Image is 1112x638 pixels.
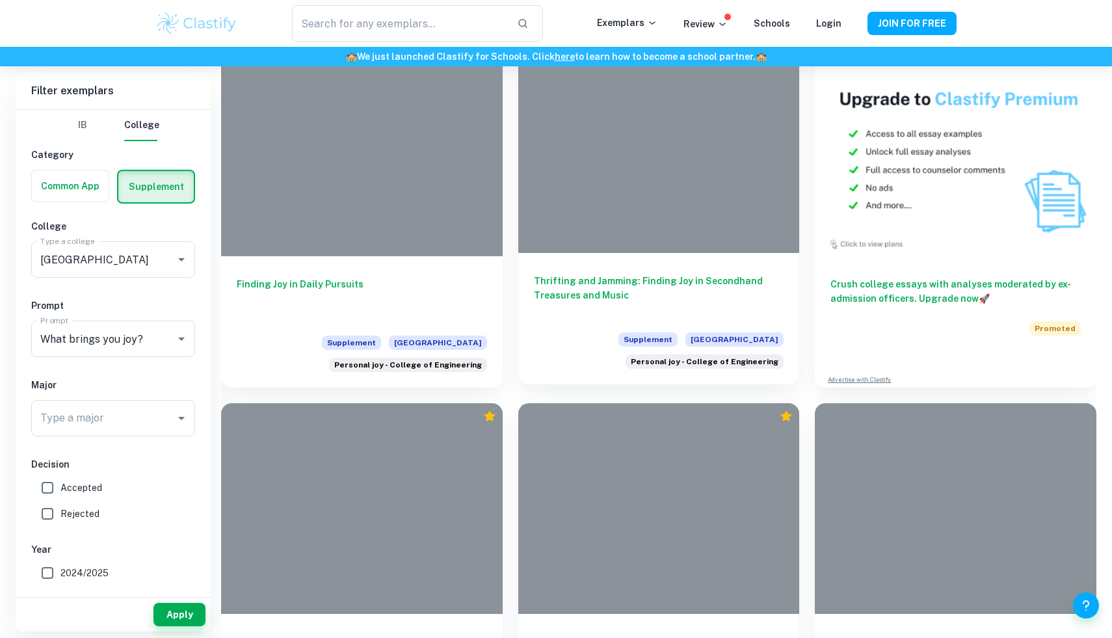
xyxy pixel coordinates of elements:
[815,45,1096,256] img: Thumbnail
[329,358,487,372] div: What brings you joy?
[754,18,790,29] a: Schools
[828,375,891,384] a: Advertise with Clastify
[322,336,381,350] span: Supplement
[221,45,503,387] a: Finding Joy in Daily PursuitsSupplement[GEOGRAPHIC_DATA]What brings you joy?
[67,110,159,141] div: Filter type choice
[1029,321,1081,336] span: Promoted
[483,410,496,423] div: Premium
[631,356,778,367] span: Personal joy - College of Engineering
[756,51,767,62] span: 🏫
[172,330,191,348] button: Open
[31,299,195,313] h6: Prompt
[155,10,238,36] img: Clastify logo
[40,315,69,326] label: Prompt
[534,274,784,317] h6: Thrifting and Jamming: Finding Joy in Secondhand Treasures and Music
[597,16,657,30] p: Exemplars
[816,18,841,29] a: Login
[979,293,990,304] span: 🚀
[780,410,793,423] div: Premium
[60,507,99,521] span: Rejected
[32,170,109,202] button: Common App
[172,409,191,427] button: Open
[685,332,784,347] span: [GEOGRAPHIC_DATA]
[124,110,159,141] button: College
[334,359,482,371] span: Personal joy - College of Engineering
[3,49,1109,64] h6: We just launched Clastify for Schools. Click to learn how to become a school partner.
[172,250,191,269] button: Open
[31,219,195,233] h6: College
[292,5,507,42] input: Search for any exemplars...
[618,332,678,347] span: Supplement
[67,110,98,141] button: IB
[40,235,94,246] label: Type a college
[31,148,195,162] h6: Category
[31,457,195,472] h6: Decision
[346,51,357,62] span: 🏫
[683,17,728,31] p: Review
[153,603,205,626] button: Apply
[16,73,211,109] h6: Filter exemplars
[626,354,784,369] div: What brings you joy?
[31,542,195,557] h6: Year
[31,378,195,392] h6: Major
[1073,592,1099,618] button: Help and Feedback
[830,277,1081,306] h6: Crush college essays with analyses moderated by ex-admission officers. Upgrade now
[518,45,800,387] a: Thrifting and Jamming: Finding Joy in Secondhand Treasures and MusicSupplement[GEOGRAPHIC_DATA]Wh...
[60,481,102,495] span: Accepted
[60,566,109,580] span: 2024/2025
[389,336,487,350] span: [GEOGRAPHIC_DATA]
[237,277,487,320] h6: Finding Joy in Daily Pursuits
[555,51,575,62] a: here
[118,171,194,202] button: Supplement
[867,12,957,35] button: JOIN FOR FREE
